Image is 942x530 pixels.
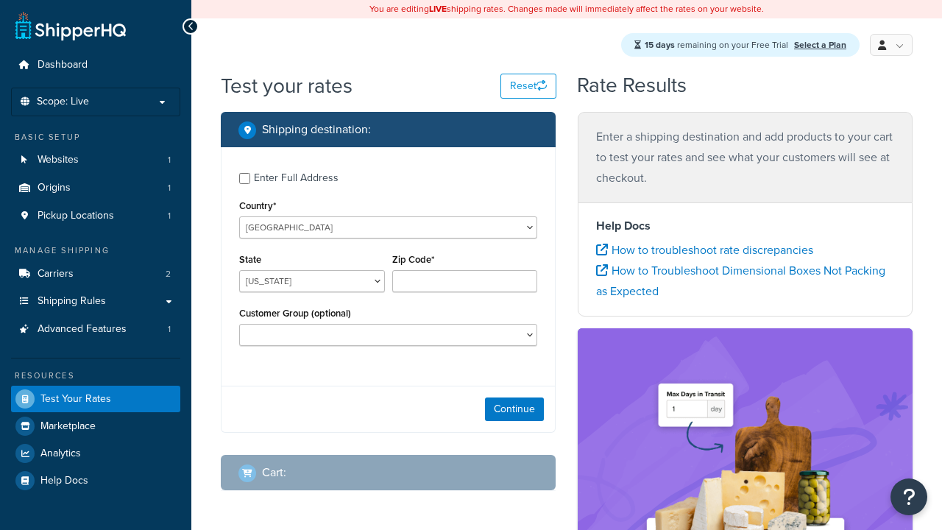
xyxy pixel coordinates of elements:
li: Pickup Locations [11,202,180,230]
a: How to troubleshoot rate discrepancies [596,241,813,258]
strong: 15 days [645,38,675,52]
span: Origins [38,182,71,194]
a: Carriers2 [11,261,180,288]
li: Websites [11,146,180,174]
span: Help Docs [40,475,88,487]
p: Enter a shipping destination and add products to your cart to test your rates and see what your c... [596,127,894,188]
div: Enter Full Address [254,168,339,188]
span: Advanced Features [38,323,127,336]
li: Origins [11,174,180,202]
h2: Shipping destination : [262,123,371,136]
a: Shipping Rules [11,288,180,315]
span: Analytics [40,448,81,460]
span: Shipping Rules [38,295,106,308]
label: Country* [239,200,276,211]
span: Test Your Rates [40,393,111,406]
a: Test Your Rates [11,386,180,412]
span: 2 [166,268,171,280]
h4: Help Docs [596,217,894,235]
label: Customer Group (optional) [239,308,351,319]
li: Carriers [11,261,180,288]
span: Pickup Locations [38,210,114,222]
span: remaining on your Free Trial [645,38,790,52]
span: Carriers [38,268,74,280]
h1: Test your rates [221,71,353,100]
b: LIVE [429,2,447,15]
a: Dashboard [11,52,180,79]
a: Select a Plan [794,38,846,52]
li: Advanced Features [11,316,180,343]
span: Dashboard [38,59,88,71]
h2: Rate Results [577,74,687,97]
button: Reset [500,74,556,99]
span: 1 [168,182,171,194]
label: Zip Code* [392,254,434,265]
a: How to Troubleshoot Dimensional Boxes Not Packing as Expected [596,262,885,300]
a: Advanced Features1 [11,316,180,343]
a: Origins1 [11,174,180,202]
div: Resources [11,370,180,382]
span: 1 [168,154,171,166]
a: Websites1 [11,146,180,174]
span: 1 [168,323,171,336]
h2: Cart : [262,466,286,479]
a: Help Docs [11,467,180,494]
span: 1 [168,210,171,222]
span: Marketplace [40,420,96,433]
a: Marketplace [11,413,180,439]
div: Basic Setup [11,131,180,144]
label: State [239,254,261,265]
button: Open Resource Center [890,478,927,515]
button: Continue [485,397,544,421]
span: Websites [38,154,79,166]
span: Scope: Live [37,96,89,108]
input: Enter Full Address [239,173,250,184]
a: Analytics [11,440,180,467]
div: Manage Shipping [11,244,180,257]
a: Pickup Locations1 [11,202,180,230]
